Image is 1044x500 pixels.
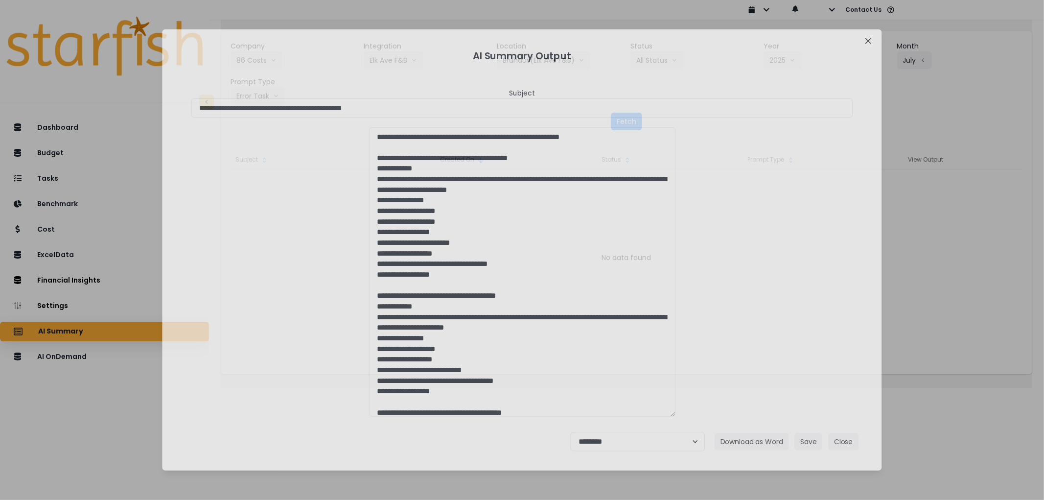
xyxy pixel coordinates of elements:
header: AI Summary Output [174,41,870,71]
button: Download as Word [715,433,789,450]
button: Close [828,433,858,450]
button: Save [794,433,822,450]
button: Close [860,33,876,49]
header: Subject [509,88,534,98]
